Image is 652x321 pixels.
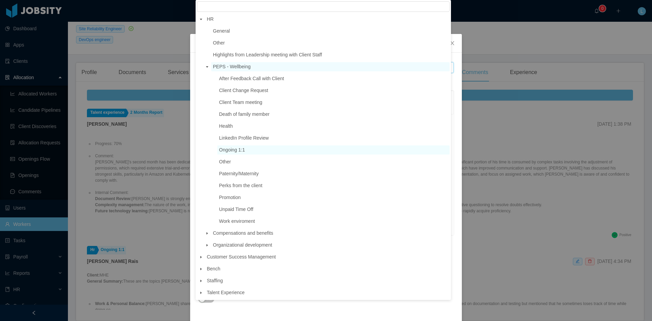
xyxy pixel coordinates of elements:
span: LinkedIn Profile Review [219,135,269,141]
span: PEPS - Wellbeing [211,62,450,71]
span: Other [213,40,225,46]
i: icon: caret-down [199,255,203,259]
span: Death of family member [217,110,450,119]
span: Customer Success Management [205,252,450,262]
span: After Feedback Call with Client [219,76,284,81]
span: Organizational development [211,240,450,250]
button: Close [443,34,462,53]
span: Paternity/Maternity [217,169,450,178]
span: Other [219,159,231,164]
span: Talent Experience [205,288,450,297]
span: HR [205,15,450,24]
span: Client Team meeting [217,98,450,107]
span: Bench [207,266,220,271]
span: Ongoing 1:1 [217,145,450,155]
span: Promotion [219,195,241,200]
span: Ongoing 1:1 [219,147,245,153]
span: PEPS - Wellbeing [213,64,251,69]
span: Client Change Request [217,86,450,95]
span: Health [217,122,450,131]
span: Organizational development [213,242,272,248]
span: Highlights from Leadership meeting with Client Staff [211,50,450,59]
span: Other [211,38,450,48]
span: Client Change Request [219,88,268,93]
span: Perks from the client [217,181,450,190]
span: General [213,28,230,34]
span: Bench [205,264,450,273]
span: Promotion [217,193,450,202]
span: Health [219,123,233,129]
span: General [211,26,450,36]
input: filter select [197,1,450,12]
span: Client Team meeting [219,100,262,105]
span: Customer Success Management [207,254,276,260]
span: Highlights from Leadership meeting with Client Staff [213,52,322,57]
span: HR [207,16,214,22]
span: Unpaid Time Off [219,207,253,212]
i: icon: caret-down [199,18,203,21]
i: icon: caret-down [199,267,203,271]
span: Unpaid Time Off [217,205,450,214]
span: Compensations and benefits [211,229,450,238]
span: Paternity/Maternity [219,171,259,176]
span: After Feedback Call with Client [217,74,450,83]
i: icon: caret-down [205,232,209,235]
span: Work enviroment [219,218,255,224]
span: Death of family member [219,111,270,117]
span: Staffing [207,278,223,283]
span: Perks from the client [219,183,262,188]
i: icon: close [450,40,455,46]
span: Compensations and benefits [213,230,273,236]
i: icon: caret-down [205,65,209,69]
span: Talent Experience [207,290,244,295]
span: Other [217,157,450,166]
i: icon: caret-down [199,291,203,295]
span: LinkedIn Profile Review [217,133,450,143]
i: icon: caret-down [205,244,209,247]
i: icon: caret-down [199,279,203,283]
span: Work enviroment [217,217,450,226]
span: Staffing [205,276,450,285]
